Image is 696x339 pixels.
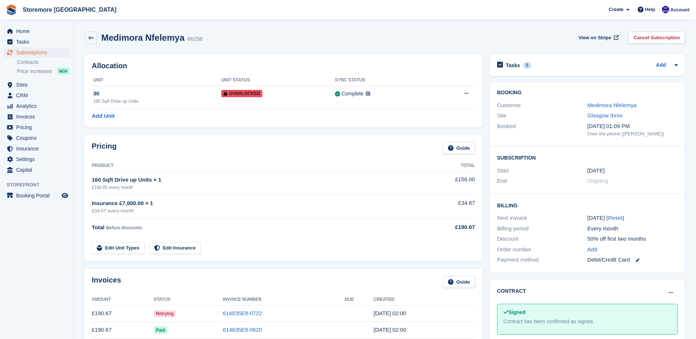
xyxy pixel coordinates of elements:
span: Settings [16,154,60,164]
th: Created [373,294,475,306]
div: End [497,177,587,185]
div: Customer [497,101,587,110]
th: Sync Status [335,74,433,86]
div: £34.67 every month [92,207,416,215]
a: menu [4,101,69,111]
a: Add [656,61,666,70]
div: 50% off first two months [587,235,678,243]
time: 2025-08-18 01:00:35 UTC [373,327,406,333]
span: Pricing [16,122,60,132]
div: Signed [503,309,671,316]
th: Amount [92,294,154,306]
span: Before discounts [106,225,142,230]
div: Billing period [497,225,587,233]
a: Edit Insurance [149,242,201,254]
h2: Pricing [92,142,117,154]
div: Order number [497,245,587,254]
h2: Invoices [92,276,121,288]
div: Over the phone ([PERSON_NAME]) [587,130,678,138]
a: menu [4,165,69,175]
span: Booking Portal [16,190,60,201]
div: [DATE] ( ) [587,214,678,222]
div: Payment method [497,256,587,264]
span: Tasks [16,37,60,47]
span: Account [670,6,689,14]
span: Insurance [16,143,60,154]
a: Medimora Nfelemya [587,102,637,108]
span: CRM [16,90,60,101]
span: Subscriptions [16,47,60,58]
h2: Medimora Nfelemya [101,33,185,43]
td: £34.67 [416,195,475,219]
a: Add Unit [92,112,114,120]
a: menu [4,26,69,36]
span: Invoices [16,112,60,122]
a: menu [4,37,69,47]
div: Contract has been confirmed as signed. [503,318,671,325]
div: Every month [587,225,678,233]
div: £156.00 every month [92,184,416,191]
h2: Tasks [506,62,520,69]
div: 66256 [187,35,203,43]
div: 160 Sqft Drive up Units × 1 [92,176,416,184]
a: 614835E8-0722 [223,310,262,316]
span: Retrying [154,310,176,317]
a: menu [4,90,69,101]
a: menu [4,133,69,143]
span: Sites [16,80,60,90]
img: icon-info-grey-7440780725fd019a000dd9b08b2336e03edf1995a4989e88bcd33f0948082b44.svg [366,91,370,96]
a: Preview store [61,191,69,200]
div: Discount [497,235,587,243]
h2: Subscription [497,154,678,161]
div: 160 Sqft Drive up Units [93,98,221,105]
img: Angela [662,6,669,13]
a: menu [4,143,69,154]
span: Home [16,26,60,36]
span: Paid [154,327,167,334]
img: stora-icon-8386f47178a22dfd0bd8f6a31ec36ba5ce8667c1dd55bd0f319d3a0aa187defe.svg [6,4,17,15]
div: Booked [497,122,587,138]
h2: Billing [497,201,678,209]
a: Add [587,245,597,254]
a: Contracts [17,59,69,66]
a: menu [4,154,69,164]
div: 0 [523,62,531,69]
th: Product [92,160,416,172]
a: menu [4,80,69,90]
span: Total [92,224,105,230]
span: Storefront [7,181,73,189]
div: Site [497,112,587,120]
td: £190.67 [92,305,154,322]
span: Help [645,6,655,13]
div: £190.67 [416,223,475,232]
a: Reset [608,215,622,221]
div: Start [497,167,587,175]
td: £190.67 [92,322,154,338]
th: Invoice Number [223,294,345,306]
a: Price increases NEW [17,67,69,75]
h2: Booking [497,90,678,96]
div: Complete [342,90,364,98]
a: Guide [443,142,475,154]
a: Cancel Subscription [628,32,685,44]
span: Analytics [16,101,60,111]
span: View on Stripe [579,34,611,41]
a: Glasgow Ibrox [587,112,623,119]
div: NEW [57,68,69,75]
th: Unit Status [221,74,335,86]
span: Capital [16,165,60,175]
h2: Allocation [92,62,475,70]
th: Unit [92,74,221,86]
div: Next invoice [497,214,587,222]
a: Edit Unit Types [92,242,145,254]
a: 614835E8-0620 [223,327,262,333]
h2: Contract [497,287,526,295]
a: Storemore [GEOGRAPHIC_DATA] [20,4,119,16]
span: Ongoing [587,178,608,184]
th: Total [416,160,475,172]
a: menu [4,47,69,58]
span: Price increases [17,68,52,75]
a: Guide [443,276,475,288]
a: View on Stripe [576,32,620,44]
div: Debit/Credit Card [587,256,678,264]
